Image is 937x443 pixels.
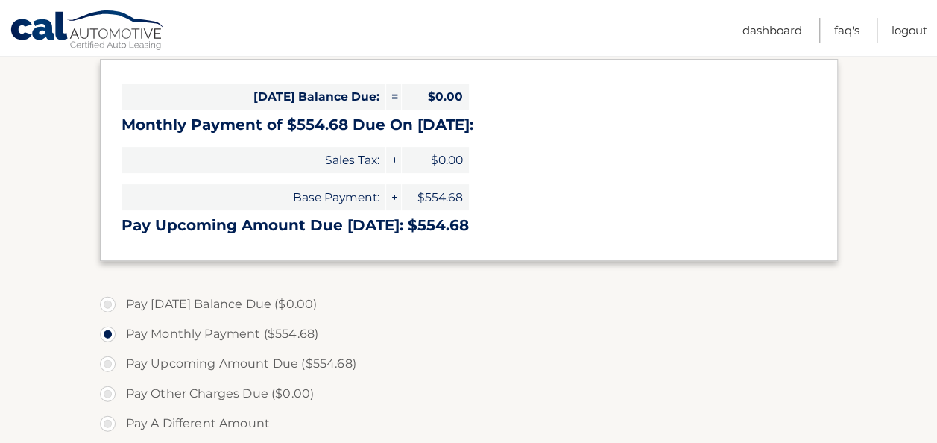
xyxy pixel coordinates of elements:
[742,18,802,43] a: Dashboard
[10,10,166,53] a: Cal Automotive
[122,184,385,210] span: Base Payment:
[892,18,927,43] a: Logout
[386,147,401,173] span: +
[834,18,859,43] a: FAQ's
[122,147,385,173] span: Sales Tax:
[100,349,838,379] label: Pay Upcoming Amount Due ($554.68)
[386,184,401,210] span: +
[122,216,816,235] h3: Pay Upcoming Amount Due [DATE]: $554.68
[100,409,838,439] label: Pay A Different Amount
[122,116,816,134] h3: Monthly Payment of $554.68 Due On [DATE]:
[386,84,401,110] span: =
[100,379,838,409] label: Pay Other Charges Due ($0.00)
[100,289,838,319] label: Pay [DATE] Balance Due ($0.00)
[402,84,469,110] span: $0.00
[122,84,385,110] span: [DATE] Balance Due:
[100,319,838,349] label: Pay Monthly Payment ($554.68)
[402,147,469,173] span: $0.00
[402,184,469,210] span: $554.68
